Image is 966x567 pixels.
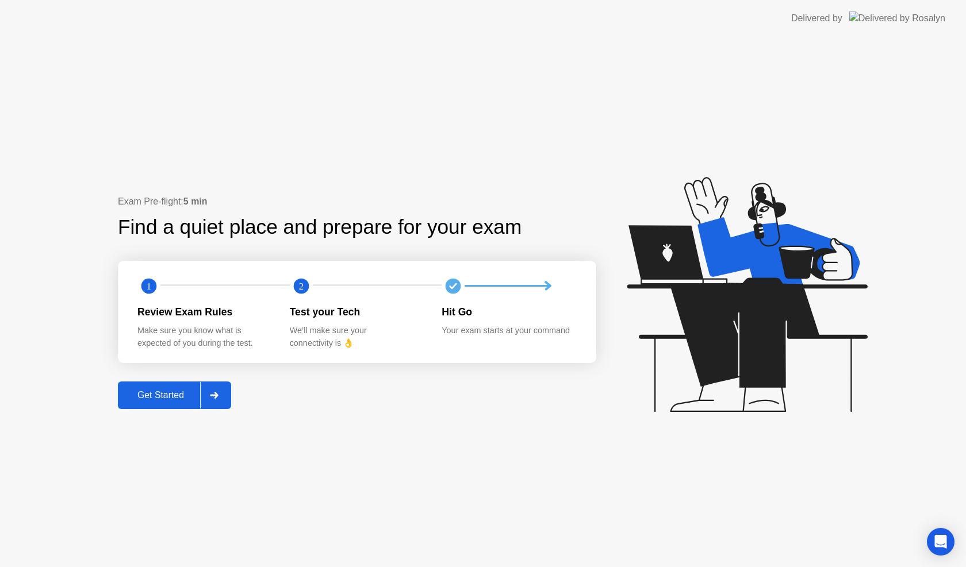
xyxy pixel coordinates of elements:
[118,195,596,209] div: Exam Pre-flight:
[442,325,576,337] div: Your exam starts at your command
[791,11,842,25] div: Delivered by
[147,280,151,291] text: 1
[927,528,954,556] div: Open Intercom Messenger
[442,304,576,319] div: Hit Go
[137,325,271,349] div: Make sure you know what is expected of you during the test.
[137,304,271,319] div: Review Exam Rules
[299,280,304,291] text: 2
[290,325,424,349] div: We’ll make sure your connectivity is 👌
[121,390,200,400] div: Get Started
[849,11,945,25] img: Delivered by Rosalyn
[183,196,208,206] b: 5 min
[290,304,424,319] div: Test your Tech
[118,212,523,242] div: Find a quiet place and prepare for your exam
[118,381,231,409] button: Get Started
